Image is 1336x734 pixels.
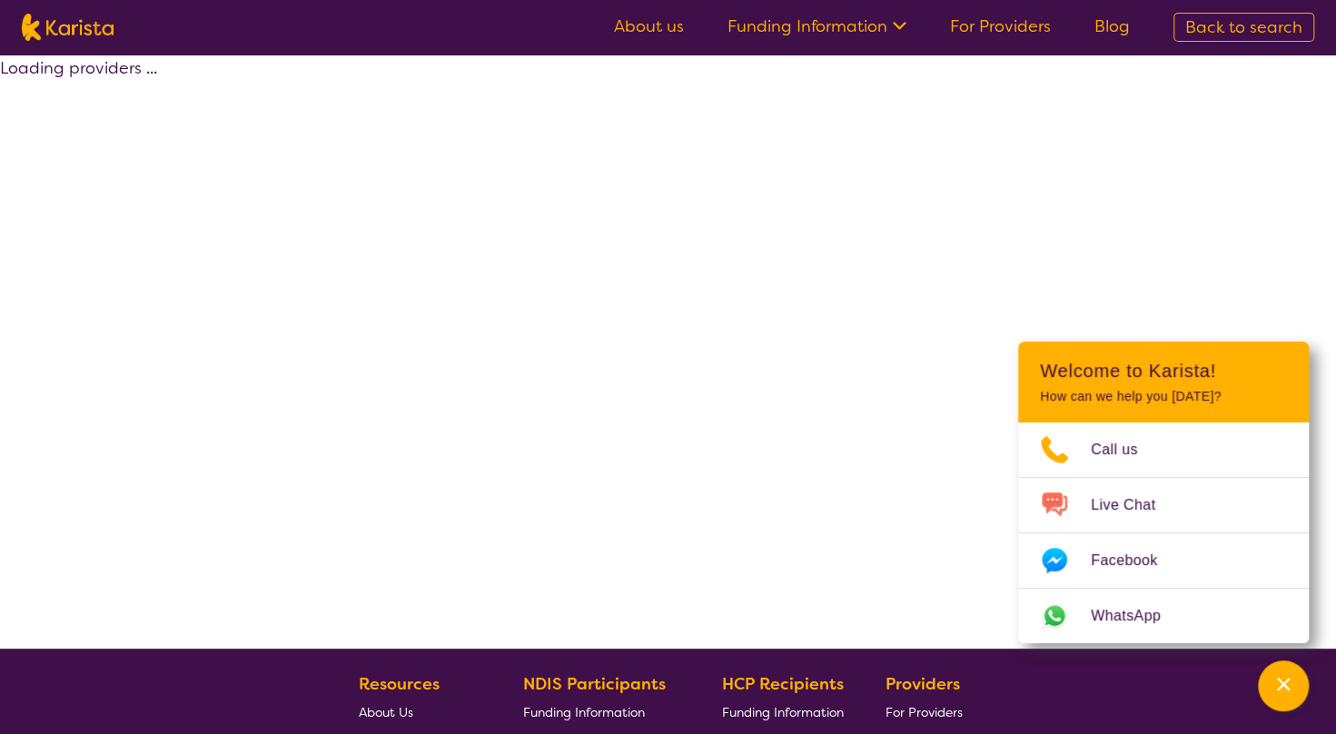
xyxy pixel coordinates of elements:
b: NDIS Participants [523,673,666,695]
p: How can we help you [DATE]? [1040,389,1287,404]
a: For Providers [950,15,1051,37]
ul: Choose channel [1018,422,1309,643]
a: Back to search [1173,13,1314,42]
h2: Welcome to Karista! [1040,360,1287,382]
a: Funding Information [721,698,843,726]
a: Blog [1094,15,1130,37]
b: Providers [886,673,960,695]
span: Call us [1091,436,1160,463]
span: WhatsApp [1091,602,1183,630]
a: About us [614,15,684,37]
span: Live Chat [1091,491,1177,519]
span: About Us [359,704,413,720]
a: About Us [359,698,480,726]
button: Channel Menu [1258,660,1309,711]
span: Funding Information [523,704,645,720]
a: Funding Information [727,15,906,37]
span: For Providers [886,704,963,720]
a: For Providers [886,698,970,726]
span: Back to search [1185,16,1302,38]
a: Funding Information [523,698,679,726]
img: Karista logo [22,14,114,41]
b: Resources [359,673,440,695]
a: Web link opens in a new tab. [1018,589,1309,643]
span: Funding Information [721,704,843,720]
span: Facebook [1091,547,1179,574]
div: Channel Menu [1018,342,1309,643]
b: HCP Recipients [721,673,843,695]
